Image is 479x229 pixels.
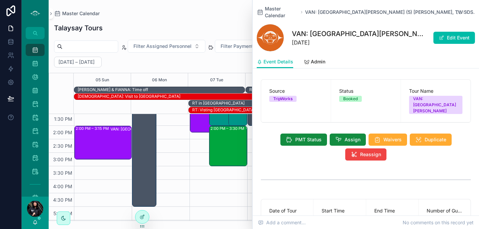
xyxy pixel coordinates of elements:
[78,87,148,92] div: [PERSON_NAME] & FIANNA: Time off
[192,107,255,113] div: RT: Visting [GEOGRAPHIC_DATA]
[78,87,148,93] div: BLYTHE & FIANNA: Time off
[345,148,386,161] button: Reassign
[190,99,222,132] div: 1:00 PM – 2:15 PM
[51,156,74,162] span: 3:00 PM
[413,96,458,114] div: VAN: [GEOGRAPHIC_DATA][PERSON_NAME]
[221,43,269,50] span: Filter Payment Status
[54,10,100,17] a: Master Calendar
[269,88,323,94] span: Source
[322,207,357,214] span: Start Time
[52,210,74,216] span: 5:00 PM
[51,130,74,135] span: 2:00 PM
[249,87,272,92] div: RT: Infusion
[192,101,245,106] div: RT in [GEOGRAPHIC_DATA]
[62,10,100,17] span: Master Calendar
[78,94,180,99] div: [DEMOGRAPHIC_DATA]: Visit to [GEOGRAPHIC_DATA]
[51,170,74,176] span: 3:30 PM
[58,59,95,65] h2: [DATE] – [DATE]
[295,136,322,143] span: PMT Status
[292,38,424,47] span: [DATE]
[263,58,293,65] span: Event Details
[210,126,246,131] div: 2:00 PM – 3:30 PM
[292,29,424,38] h1: VAN: [GEOGRAPHIC_DATA][PERSON_NAME] (5) [PERSON_NAME], TW:SDSN-TVMJ
[369,134,407,146] button: Waivers
[410,134,452,146] button: Duplicate
[383,136,402,143] span: Waivers
[152,73,167,87] button: 06 Mon
[265,5,298,19] span: Master Calendar
[75,126,131,159] div: 2:00 PM – 3:15 PMVAN: [GEOGRAPHIC_DATA][PERSON_NAME] (1) [PERSON_NAME], TW:PDNY-XKZN
[374,207,410,214] span: End Time
[433,32,475,44] button: Edit Event
[273,96,293,102] div: TripWorks
[269,207,305,214] span: Date of Tour
[280,134,327,146] button: PMT Status
[78,93,180,99] div: SHAE: Visit to Japan
[257,5,298,19] a: Master Calendar
[110,126,166,132] div: VAN: [GEOGRAPHIC_DATA][PERSON_NAME] (1) [PERSON_NAME], TW:PDNY-XKZN
[210,73,223,87] button: 07 Tue
[52,116,74,122] span: 1:30 PM
[128,40,205,53] button: Select Button
[360,151,381,158] span: Reassign
[215,40,283,53] button: Select Button
[257,56,293,68] a: Event Details
[96,73,109,87] button: 05 Sun
[425,136,446,143] span: Duplicate
[246,126,282,132] div: VAN: TT - [PERSON_NAME] (18) [PERSON_NAME]:HDIR-GPDY
[51,183,74,189] span: 4:00 PM
[51,143,74,149] span: 2:30 PM
[133,43,192,50] span: Filter Assigned Personnel
[258,219,306,226] span: Add a comment...
[403,219,474,226] span: No comments on this record yet
[51,197,74,203] span: 4:30 PM
[192,100,245,106] div: RT in UK
[343,96,358,102] div: Booked
[192,107,255,113] div: RT: Visting England
[22,39,49,197] div: scrollable content
[427,207,462,214] span: Number of Guests
[339,88,393,94] span: Status
[209,126,247,166] div: 2:00 PM – 3:30 PMVAN: TT - [PERSON_NAME] (18) [PERSON_NAME]:HDIR-GPDY
[330,134,366,146] button: Assign
[76,126,110,131] div: 2:00 PM – 3:15 PM
[304,56,325,69] a: Admin
[311,58,325,65] span: Admin
[409,88,462,94] span: Tour Name
[30,8,41,19] img: App logo
[54,23,103,33] h1: Talaysay Tours
[345,136,360,143] span: Assign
